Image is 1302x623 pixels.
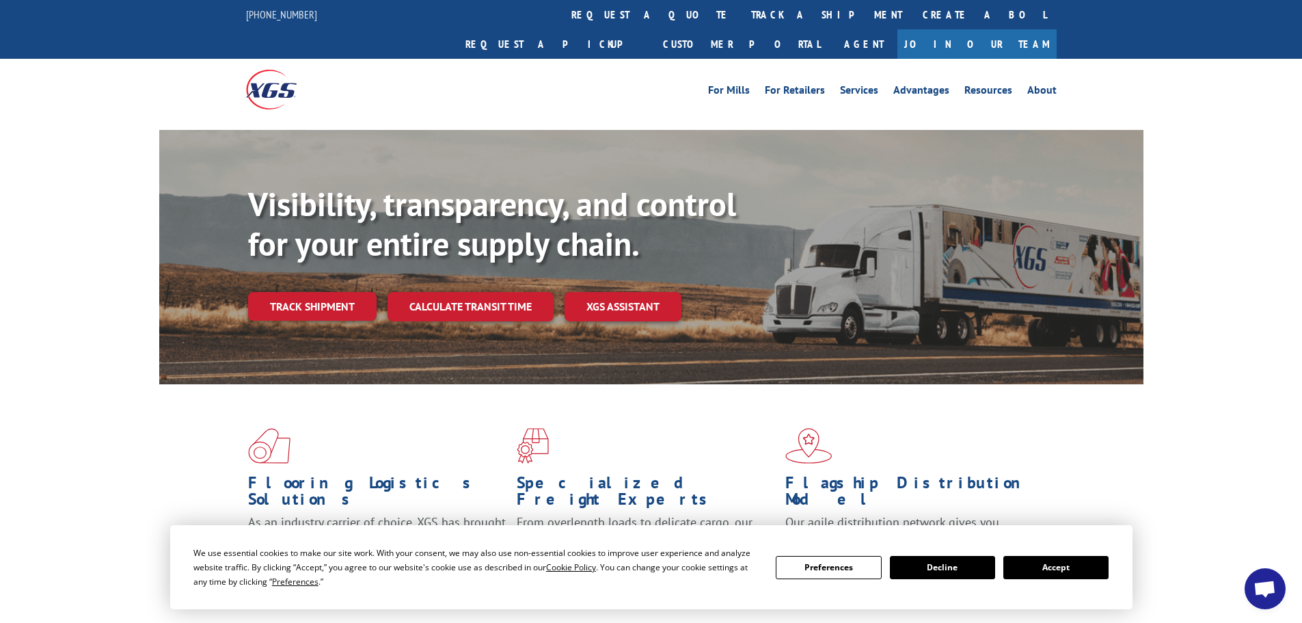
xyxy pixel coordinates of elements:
[1245,568,1286,609] div: Open chat
[840,85,878,100] a: Services
[248,428,290,464] img: xgs-icon-total-supply-chain-intelligence-red
[248,292,377,321] a: Track shipment
[765,85,825,100] a: For Retailers
[776,556,881,579] button: Preferences
[248,514,506,563] span: As an industry carrier of choice, XGS has brought innovation and dedication to flooring logistics...
[565,292,681,321] a: XGS ASSISTANT
[964,85,1012,100] a: Resources
[246,8,317,21] a: [PHONE_NUMBER]
[170,525,1133,609] div: Cookie Consent Prompt
[1027,85,1057,100] a: About
[890,556,995,579] button: Decline
[785,514,1037,546] span: Our agile distribution network gives you nationwide inventory management on demand.
[893,85,949,100] a: Advantages
[388,292,554,321] a: Calculate transit time
[830,29,897,59] a: Agent
[248,475,506,514] h1: Flooring Logistics Solutions
[653,29,830,59] a: Customer Portal
[517,428,549,464] img: xgs-icon-focused-on-flooring-red
[455,29,653,59] a: Request a pickup
[785,428,832,464] img: xgs-icon-flagship-distribution-model-red
[897,29,1057,59] a: Join Our Team
[193,546,759,589] div: We use essential cookies to make our site work. With your consent, we may also use non-essential ...
[1003,556,1109,579] button: Accept
[785,475,1044,514] h1: Flagship Distribution Model
[272,576,318,587] span: Preferences
[517,475,775,514] h1: Specialized Freight Experts
[248,183,736,265] b: Visibility, transparency, and control for your entire supply chain.
[517,514,775,575] p: From overlength loads to delicate cargo, our experienced staff knows the best way to move your fr...
[708,85,750,100] a: For Mills
[546,561,596,573] span: Cookie Policy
